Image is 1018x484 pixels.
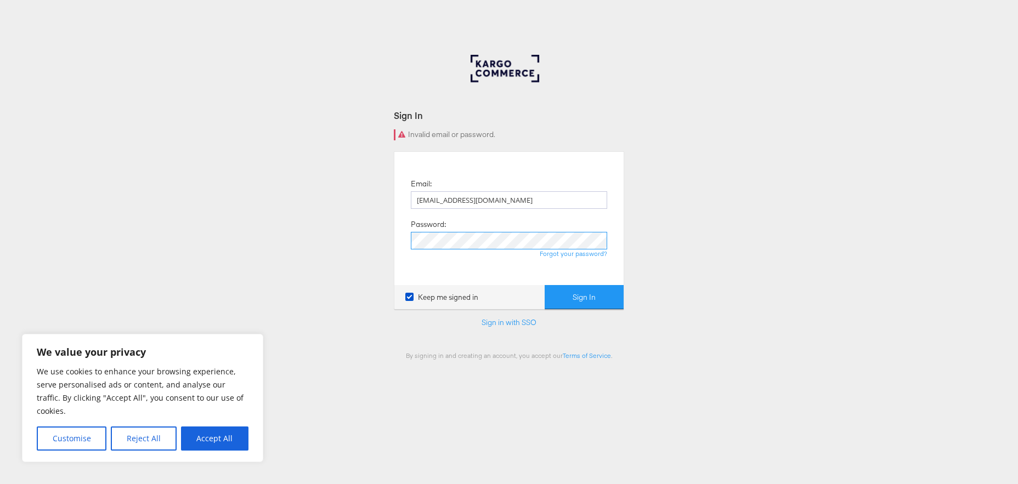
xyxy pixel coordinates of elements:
div: Sign In [394,109,624,122]
input: Email [411,191,607,209]
p: We value your privacy [37,345,248,358]
div: Invalid email or password. [394,129,624,140]
button: Sign In [545,285,624,310]
a: Sign in with SSO [482,317,536,327]
a: Forgot your password? [540,249,607,258]
button: Accept All [181,426,248,451]
button: Customise [37,426,106,451]
a: Terms of Service [563,351,611,360]
div: By signing in and creating an account, you accept our . [394,351,624,360]
button: Reject All [111,426,176,451]
div: We value your privacy [22,334,263,462]
label: Password: [411,219,446,230]
label: Keep me signed in [405,292,478,303]
p: We use cookies to enhance your browsing experience, serve personalised ads or content, and analys... [37,365,248,418]
label: Email: [411,179,432,189]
